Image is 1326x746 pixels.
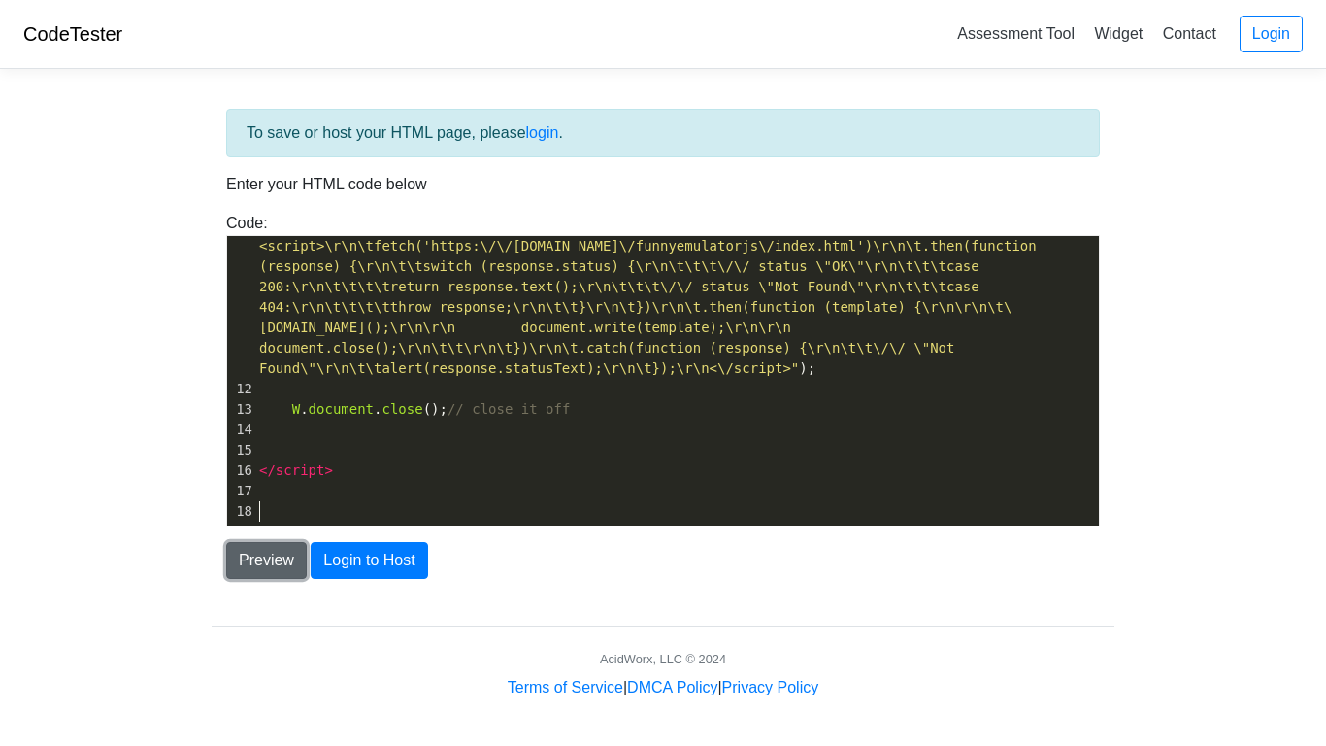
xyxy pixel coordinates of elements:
a: Widget [1086,17,1150,50]
a: CodeTester [23,23,122,45]
div: 13 [227,399,255,420]
div: 18 [227,501,255,522]
span: // close it off [448,401,570,417]
button: Preview [226,542,307,579]
span: document [309,401,374,417]
div: Code: [212,212,1114,526]
a: Privacy Policy [722,679,819,695]
div: 15 [227,440,255,460]
a: Contact [1155,17,1224,50]
span: </ [259,462,276,478]
a: login [526,124,559,141]
span: > [324,462,332,478]
div: 16 [227,460,255,481]
a: Login [1240,16,1303,52]
button: Login to Host [311,542,427,579]
div: To save or host your HTML page, please . [226,109,1100,157]
a: DMCA Policy [627,679,717,695]
p: Enter your HTML code below [226,173,1100,196]
a: Assessment Tool [949,17,1082,50]
span: close [381,401,422,417]
div: 14 [227,420,255,440]
span: W [292,401,300,417]
div: | | [508,676,818,699]
span: . . (); [259,401,570,417]
div: AcidWorx, LLC © 2024 [600,650,726,668]
div: 17 [227,481,255,501]
div: 12 [227,379,255,399]
span: script [276,462,325,478]
a: Terms of Service [508,679,623,695]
